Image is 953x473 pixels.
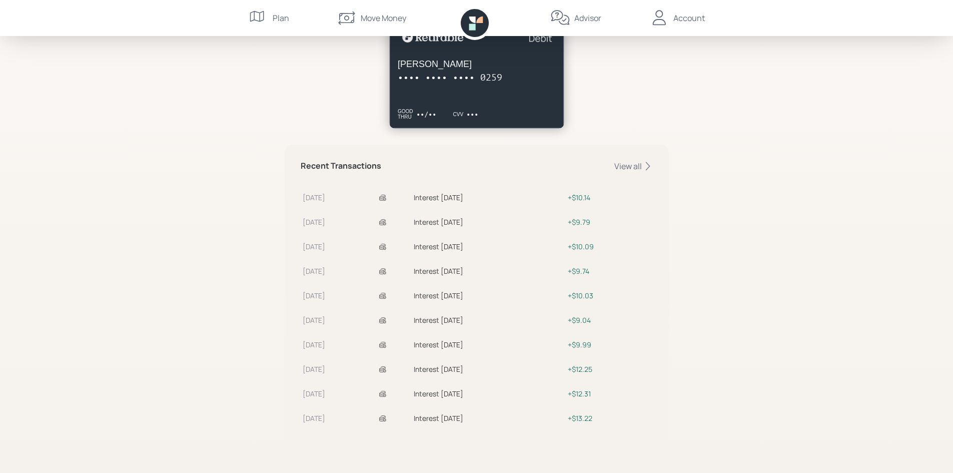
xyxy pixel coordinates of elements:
div: $9.99 [568,339,650,350]
div: [DATE] [303,315,375,325]
div: Account [673,12,705,24]
div: Advisor [574,12,601,24]
div: $13.22 [568,413,650,423]
div: Interest [DATE] [414,413,564,423]
div: $12.31 [568,388,650,399]
div: Interest [DATE] [414,266,564,276]
div: Interest [DATE] [414,339,564,350]
div: [DATE] [303,241,375,252]
div: $9.74 [568,266,650,276]
div: Interest [DATE] [414,315,564,325]
div: Interest [DATE] [414,388,564,399]
div: $9.04 [568,315,650,325]
div: Interest [DATE] [414,217,564,227]
div: [DATE] [303,388,375,399]
div: [DATE] [303,413,375,423]
div: Plan [273,12,289,24]
div: $10.03 [568,290,650,301]
div: Interest [DATE] [414,364,564,374]
div: Move Money [361,12,406,24]
h5: Recent Transactions [301,161,381,171]
div: $9.79 [568,217,650,227]
div: [DATE] [303,290,375,301]
div: [DATE] [303,339,375,350]
div: $10.09 [568,241,650,252]
div: Interest [DATE] [414,290,564,301]
div: Interest [DATE] [414,241,564,252]
div: View all [614,161,653,172]
div: [DATE] [303,192,375,203]
div: [DATE] [303,364,375,374]
div: $12.25 [568,364,650,374]
div: [DATE] [303,217,375,227]
div: $10.14 [568,192,650,203]
div: Interest [DATE] [414,192,564,203]
div: [DATE] [303,266,375,276]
